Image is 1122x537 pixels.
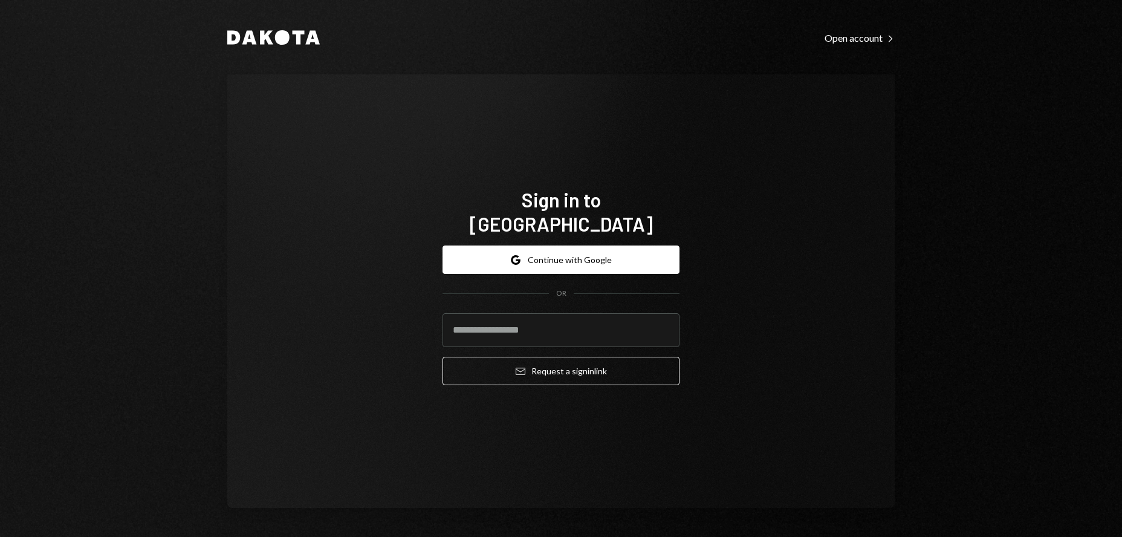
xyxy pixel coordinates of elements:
button: Request a signinlink [443,357,679,385]
button: Continue with Google [443,246,679,274]
div: Open account [825,32,895,44]
a: Open account [825,31,895,44]
div: OR [556,288,566,299]
h1: Sign in to [GEOGRAPHIC_DATA] [443,187,679,236]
